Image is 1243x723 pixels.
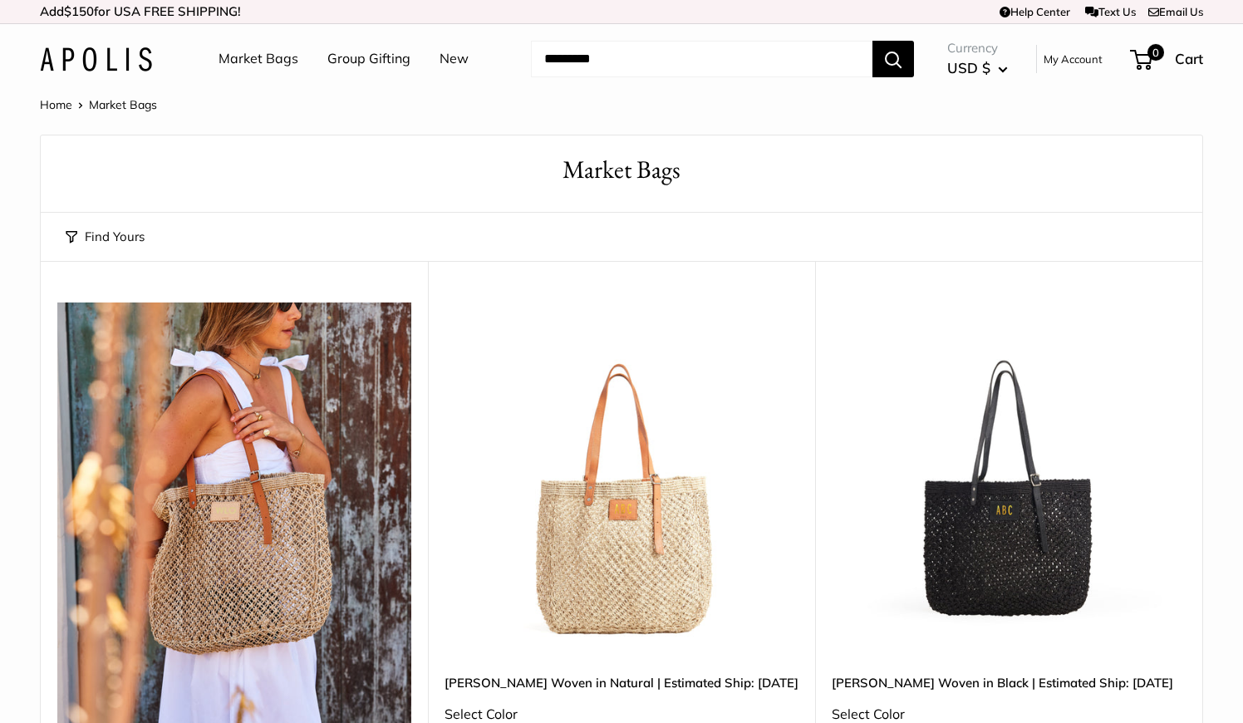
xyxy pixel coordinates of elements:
[219,47,298,71] a: Market Bags
[1147,44,1164,61] span: 0
[327,47,410,71] a: Group Gifting
[947,59,990,76] span: USD $
[1148,5,1203,18] a: Email Us
[947,37,1008,60] span: Currency
[66,152,1177,188] h1: Market Bags
[947,55,1008,81] button: USD $
[445,302,798,657] img: Mercado Woven in Natural | Estimated Ship: Oct. 12th
[66,225,145,248] button: Find Yours
[832,302,1186,657] a: Mercado Woven in Black | Estimated Ship: Oct. 19thMercado Woven in Black | Estimated Ship: Oct. 19th
[40,94,157,116] nav: Breadcrumb
[1132,46,1203,72] a: 0 Cart
[445,673,798,692] a: [PERSON_NAME] Woven in Natural | Estimated Ship: [DATE]
[64,3,94,19] span: $150
[89,97,157,112] span: Market Bags
[445,302,798,657] a: Mercado Woven in Natural | Estimated Ship: Oct. 12thMercado Woven in Natural | Estimated Ship: Oc...
[832,302,1186,657] img: Mercado Woven in Black | Estimated Ship: Oct. 19th
[440,47,469,71] a: New
[1044,49,1103,69] a: My Account
[872,41,914,77] button: Search
[40,97,72,112] a: Home
[1175,50,1203,67] span: Cart
[832,673,1186,692] a: [PERSON_NAME] Woven in Black | Estimated Ship: [DATE]
[1000,5,1070,18] a: Help Center
[1085,5,1136,18] a: Text Us
[40,47,152,71] img: Apolis
[531,41,872,77] input: Search...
